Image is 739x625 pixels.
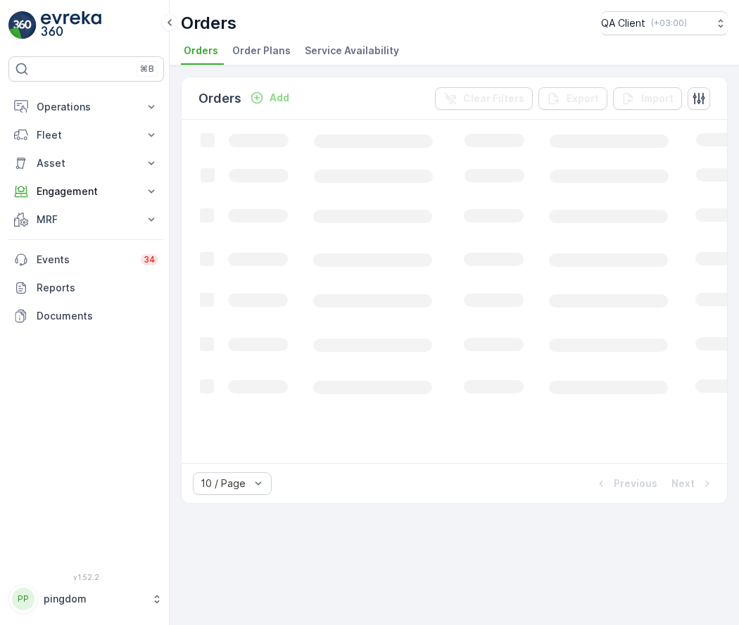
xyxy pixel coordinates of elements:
[538,87,607,110] button: Export
[37,253,132,267] p: Events
[8,274,164,302] a: Reports
[181,12,236,34] p: Orders
[37,213,136,227] p: MRF
[8,206,164,234] button: MRF
[671,476,695,491] p: Next
[37,128,136,142] p: Fleet
[140,63,154,75] p: ⌘B
[270,91,289,105] p: Add
[613,87,682,110] button: Import
[198,89,241,108] p: Orders
[435,87,533,110] button: Clear Filters
[12,588,34,610] div: PP
[8,573,164,581] span: v 1.52.2
[614,476,657,491] p: Previous
[184,44,218,58] span: Orders
[601,11,728,35] button: QA Client(+03:00)
[8,584,164,614] button: PPpingdom
[463,91,524,106] p: Clear Filters
[670,475,716,492] button: Next
[37,281,158,295] p: Reports
[567,91,599,106] p: Export
[8,11,37,39] img: logo
[8,177,164,206] button: Engagement
[8,302,164,330] a: Documents
[651,18,687,29] p: ( +03:00 )
[8,246,164,274] a: Events34
[232,44,291,58] span: Order Plans
[37,100,136,114] p: Operations
[601,16,645,30] p: QA Client
[8,93,164,121] button: Operations
[8,121,164,149] button: Fleet
[641,91,674,106] p: Import
[144,254,156,265] p: 34
[8,149,164,177] button: Asset
[37,184,136,198] p: Engagement
[593,475,659,492] button: Previous
[41,11,101,39] img: logo_light-DOdMpM7g.png
[37,309,158,323] p: Documents
[305,44,399,58] span: Service Availability
[44,592,144,606] p: pingdom
[244,89,295,106] button: Add
[37,156,136,170] p: Asset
